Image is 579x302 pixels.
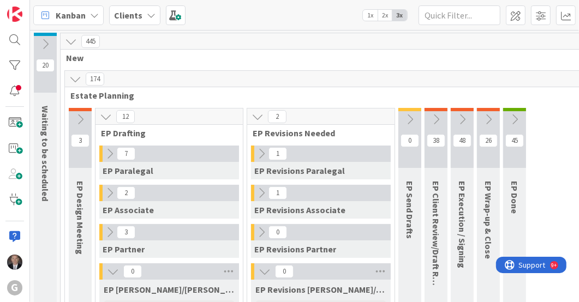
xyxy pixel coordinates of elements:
span: 445 [81,35,100,48]
span: 2 [117,186,135,200]
span: EP Revisions Needed [253,128,381,138]
div: 9+ [55,4,61,13]
span: 2 [268,110,286,123]
span: EP Done [509,181,520,214]
span: EP Execution / Signing [457,181,468,268]
span: 174 [86,73,104,86]
span: EP Design Meeting [75,181,86,255]
span: EP Revisions Partner [254,244,336,255]
span: 38 [427,134,445,147]
span: EP Brad/Jonas [104,284,235,295]
span: 0 [123,265,142,278]
b: Clients [114,10,142,21]
span: EP Drafting [101,128,229,138]
span: 48 [453,134,471,147]
span: Waiting to be scheduled [40,106,51,201]
span: 1x [363,10,378,21]
span: 1 [268,147,287,160]
span: EP Wrap-up & Close [483,181,494,259]
span: EP Revisions Paralegal [254,165,345,176]
span: Estate Planning [70,90,569,101]
span: 20 [36,59,55,72]
span: 45 [505,134,524,147]
span: EP Paralegal [103,165,153,176]
span: New [66,52,573,63]
span: 0 [268,226,287,239]
span: 3 [117,226,135,239]
span: EP Partner [103,244,145,255]
span: 12 [116,110,135,123]
span: EP Revisions Associate [254,204,345,215]
span: 7 [117,147,135,160]
span: 1 [268,186,287,200]
span: EP Send Drafts [404,181,415,239]
span: 2x [378,10,392,21]
span: 0 [275,265,294,278]
span: EP Associate [103,204,154,215]
div: G [7,280,22,295]
span: 3x [392,10,407,21]
span: Kanban [56,9,86,22]
span: EP Revisions Brad/Jonas [255,284,386,295]
span: 3 [71,134,89,147]
img: BG [7,255,22,270]
span: 26 [479,134,498,147]
span: 0 [401,134,419,147]
input: Quick Filter... [419,5,500,25]
span: Support [23,2,50,15]
img: Visit kanbanzone.com [7,7,22,22]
